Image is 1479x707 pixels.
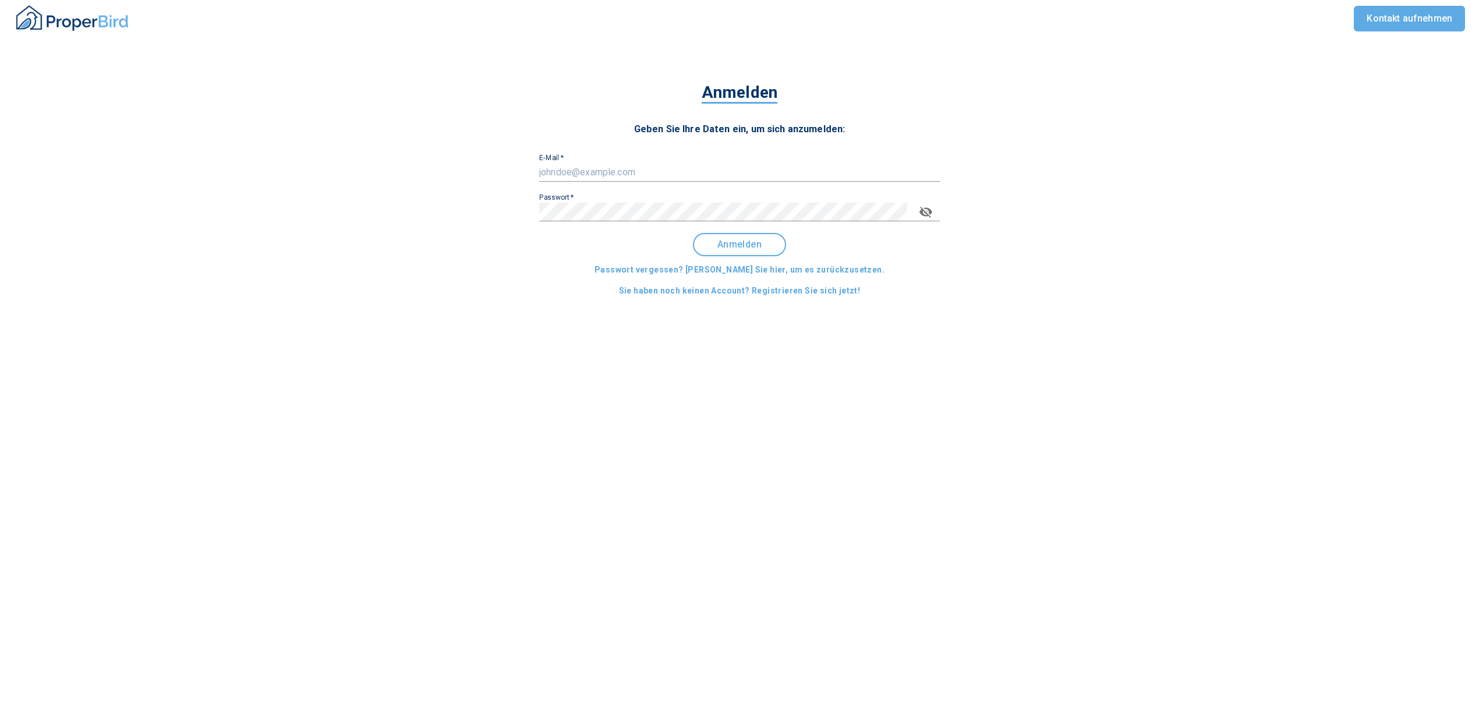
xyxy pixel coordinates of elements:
[912,198,940,226] button: toggle password visibility
[693,233,786,256] button: Anmelden
[539,194,574,201] label: Passwort
[14,1,130,37] button: ProperBird Logo and Home Button
[595,263,884,277] span: Passwort vergessen? [PERSON_NAME] Sie hier, um es zurückzusetzen.
[539,154,564,161] label: E-Mail
[614,280,865,302] button: Sie haben noch keinen Account? Registrieren Sie sich jetzt!
[1354,6,1465,31] a: Kontakt aufnehmen
[619,284,861,298] span: Sie haben noch keinen Account? Registrieren Sie sich jetzt!
[703,239,776,250] span: Anmelden
[590,259,889,281] button: Passwort vergessen? [PERSON_NAME] Sie hier, um es zurückzusetzen.
[14,3,130,33] img: ProperBird Logo and Home Button
[539,163,940,182] input: johndoe@example.com
[634,123,845,135] span: Geben Sie Ihre Daten ein, um sich anzumelden:
[702,83,777,104] span: Anmelden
